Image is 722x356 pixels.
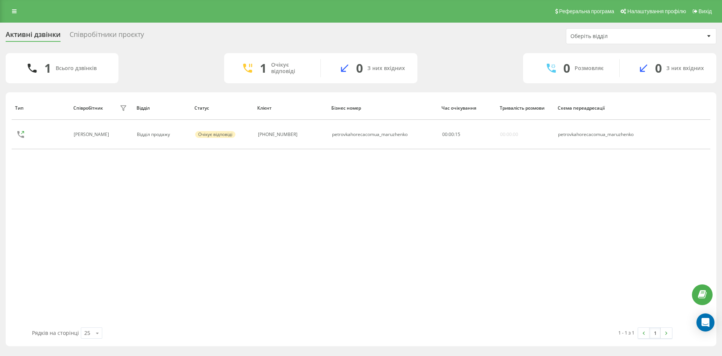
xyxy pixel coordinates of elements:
div: Open Intercom Messenger [696,313,714,332]
div: [PERSON_NAME] [74,132,111,137]
div: petrovkahorecacomua_maruzhenko [332,132,408,137]
div: Співробітник [73,105,103,111]
div: 1 - 1 з 1 [618,329,634,336]
span: Рядків на сторінці [32,329,79,336]
div: 1 [44,61,51,75]
div: Активні дзвінки [6,31,61,42]
div: 0 [655,61,662,75]
div: Розмовляє [575,65,604,72]
div: Всього дзвінків [56,65,97,72]
span: Реферальна програма [559,8,614,14]
span: Налаштування профілю [627,8,686,14]
div: Статус [194,105,250,111]
div: Схема переадресації [558,105,649,111]
div: Очікує відповіді [271,62,309,75]
div: Оберіть відділ [570,33,660,40]
a: 1 [649,328,661,338]
div: Відділ продажу [137,132,187,137]
span: 00 [449,131,454,138]
div: petrovkahorecacomua_maruzhenko [558,132,648,137]
div: 0 [563,61,570,75]
div: 0 [356,61,363,75]
div: Відділ [137,105,187,111]
div: Співробітники проєкту [70,31,144,42]
div: З них вхідних [666,65,704,72]
div: : : [442,132,460,137]
div: [PHONE_NUMBER] [258,132,297,137]
div: Бізнес номер [331,105,434,111]
div: Тип [15,105,66,111]
div: Клієнт [257,105,324,111]
div: 25 [84,329,90,337]
div: З них вхідних [367,65,405,72]
div: 00:00:00 [500,132,518,137]
div: Очікує відповіді [195,131,235,138]
span: Вихід [699,8,712,14]
div: Час очікування [441,105,492,111]
span: 15 [455,131,460,138]
span: 00 [442,131,447,138]
div: Тривалість розмови [500,105,551,111]
div: 1 [260,61,267,75]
